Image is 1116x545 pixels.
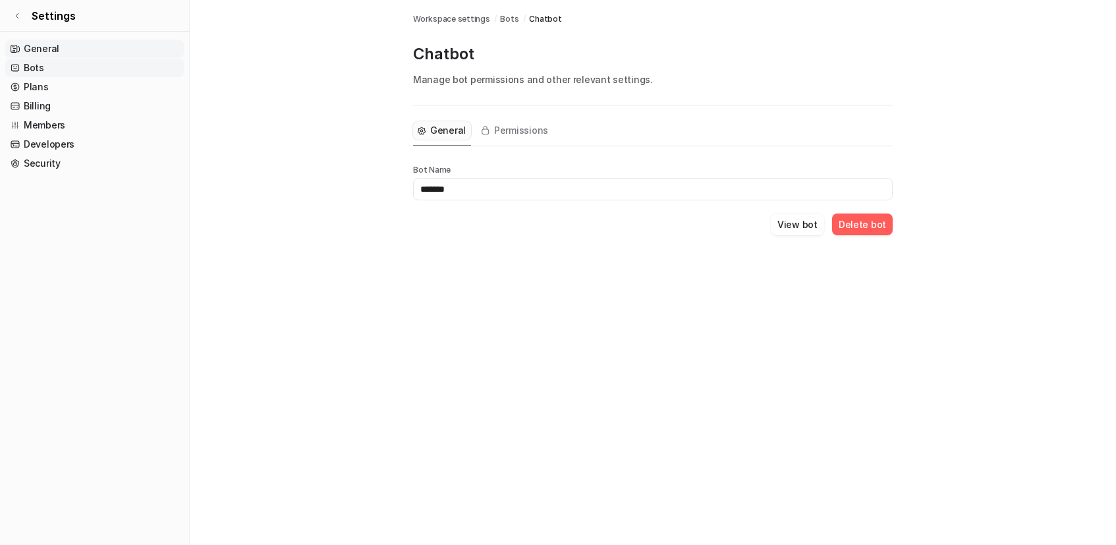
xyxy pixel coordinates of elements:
[413,13,490,25] a: Workspace settings
[5,78,184,96] a: Plans
[5,154,184,173] a: Security
[494,124,548,137] span: Permissions
[413,165,893,175] p: Bot Name
[771,214,824,235] button: View bot
[5,40,184,58] a: General
[5,97,184,115] a: Billing
[529,13,561,25] span: Chatbot
[476,121,553,140] button: Permissions
[500,13,518,25] a: Bots
[5,59,184,77] a: Bots
[832,214,893,235] button: Delete bot
[413,116,553,146] nav: Tabs
[413,72,893,86] p: Manage bot permissions and other relevant settings.
[413,43,893,65] p: Chatbot
[494,13,497,25] span: /
[430,124,466,137] span: General
[32,8,76,24] span: Settings
[523,13,526,25] span: /
[5,135,184,154] a: Developers
[413,121,471,140] button: General
[5,116,184,134] a: Members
